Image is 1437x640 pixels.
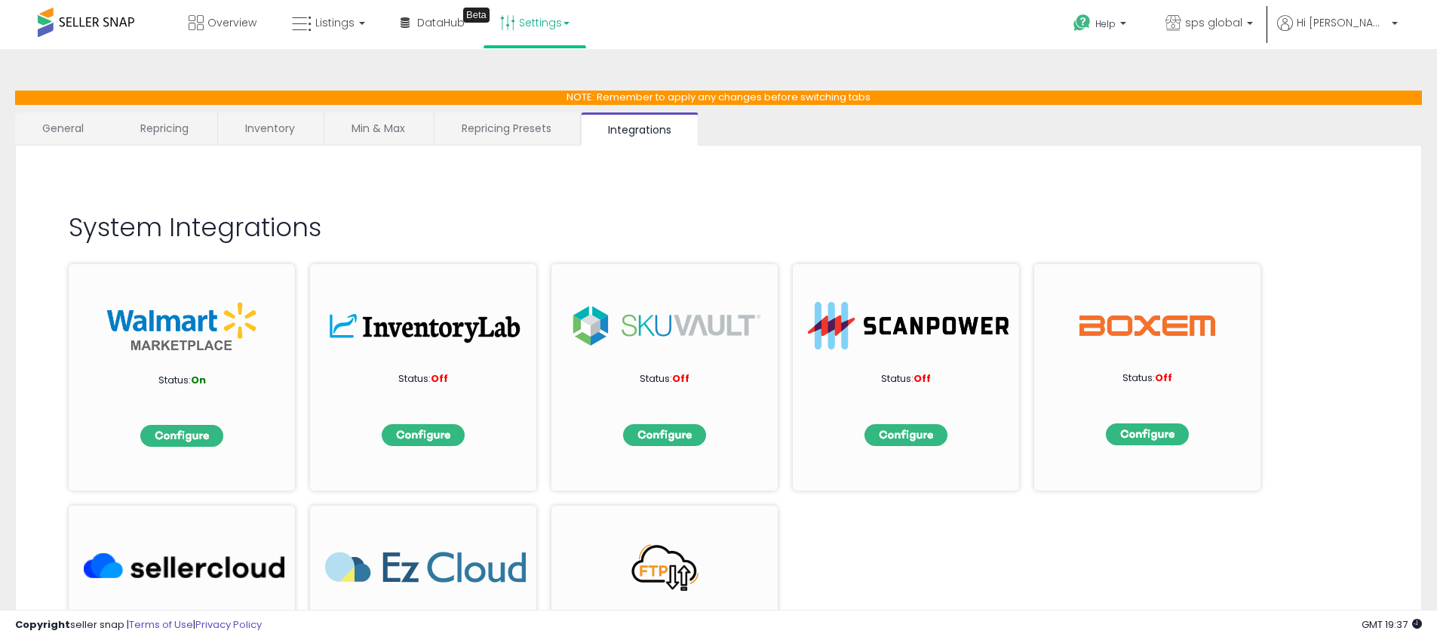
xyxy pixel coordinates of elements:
img: walmart_int.png [106,302,257,351]
img: sku.png [567,302,767,349]
p: NOTE: Remember to apply any changes before switching tabs [15,91,1422,105]
span: Overview [207,15,256,30]
a: Terms of Use [129,617,193,632]
img: ScanPower-logo.png [808,302,1009,349]
img: configbtn.png [623,424,706,446]
div: seller snap | | [15,618,262,632]
img: Boxem Logo [1079,302,1215,349]
p: Status: [348,372,499,386]
p: Status: [831,372,981,386]
a: General [15,112,112,144]
span: Off [672,371,689,386]
img: EzCloud_266x63.png [325,543,526,591]
a: Repricing [113,112,216,144]
p: Status: [589,372,740,386]
span: 2025-09-15 19:37 GMT [1362,617,1422,632]
span: On [191,373,206,387]
img: configbtn.png [864,424,947,446]
img: SellerCloud_266x63.png [84,543,284,591]
span: Listings [315,15,355,30]
span: DataHub [417,15,465,30]
img: FTP_266x63.png [567,543,767,591]
span: sps global [1185,15,1242,30]
img: configbtn.png [382,424,465,446]
a: Hi [PERSON_NAME] [1277,15,1398,49]
a: Privacy Policy [195,617,262,632]
span: Off [1155,371,1172,385]
p: Status: [1072,371,1223,386]
span: Off [913,371,931,386]
a: Help [1061,2,1141,49]
a: Min & Max [324,112,432,144]
img: configbtn.png [1106,423,1189,445]
h2: System Integrations [69,214,1368,242]
p: Status: [106,374,257,388]
img: inv.png [325,302,526,349]
span: Off [431,371,448,386]
span: Hi [PERSON_NAME] [1297,15,1387,30]
div: Tooltip anchor [463,8,490,23]
a: Repricing Presets [434,112,579,144]
i: Get Help [1073,14,1092,32]
a: Integrations [581,112,699,146]
img: configbtn.png [140,425,223,447]
strong: Copyright [15,617,70,632]
span: Help [1095,17,1116,30]
a: Inventory [218,112,322,144]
